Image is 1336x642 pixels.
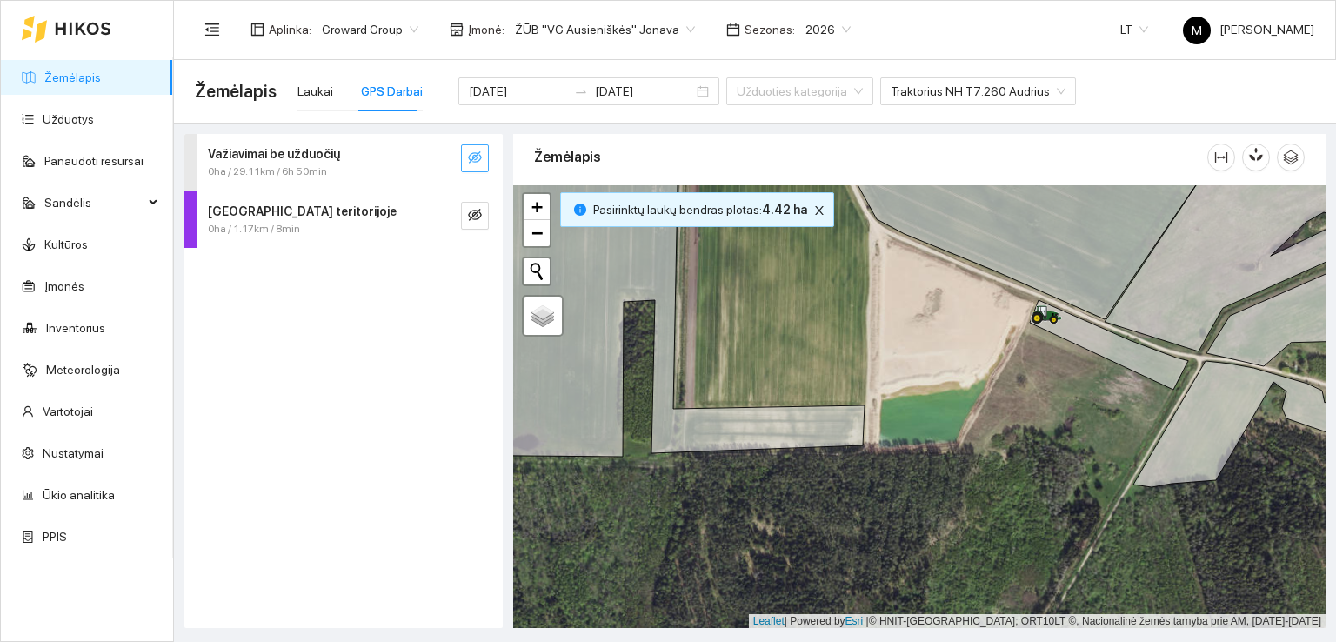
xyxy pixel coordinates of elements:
[810,204,829,217] span: close
[468,208,482,224] span: eye-invisible
[524,258,550,284] button: Initiate a new search
[44,70,101,84] a: Žemėlapis
[726,23,740,37] span: calendar
[46,321,105,335] a: Inventorius
[43,405,93,418] a: Vartotojai
[595,82,693,101] input: Pabaigos data
[43,112,94,126] a: Užduotys
[204,22,220,37] span: menu-fold
[468,20,504,39] span: Įmonė :
[745,20,795,39] span: Sezonas :
[250,23,264,37] span: layout
[208,147,340,161] strong: Važiavimai be užduočių
[450,23,464,37] span: shop
[753,615,785,627] a: Leaflet
[361,82,423,101] div: GPS Darbai
[1183,23,1314,37] span: [PERSON_NAME]
[531,222,543,244] span: −
[574,84,588,98] span: to
[469,82,567,101] input: Pradžios data
[208,204,397,218] strong: [GEOGRAPHIC_DATA] teritorijoje
[46,363,120,377] a: Meteorologija
[44,279,84,293] a: Įmonės
[322,17,418,43] span: Groward Group
[809,200,830,221] button: close
[1192,17,1202,44] span: M
[184,191,503,248] div: [GEOGRAPHIC_DATA] teritorijoje0ha / 1.17km / 8mineye-invisible
[1120,17,1148,43] span: LT
[208,221,300,237] span: 0ha / 1.17km / 8min
[195,77,277,105] span: Žemėlapis
[574,84,588,98] span: swap-right
[44,154,144,168] a: Panaudoti resursai
[195,12,230,47] button: menu-fold
[1208,150,1234,164] span: column-width
[468,150,482,167] span: eye-invisible
[208,164,327,180] span: 0ha / 29.11km / 6h 50min
[805,17,851,43] span: 2026
[524,194,550,220] a: Zoom in
[44,185,144,220] span: Sandėlis
[269,20,311,39] span: Aplinka :
[593,200,807,219] span: Pasirinktų laukų bendras plotas :
[762,203,807,217] b: 4.42 ha
[524,297,562,335] a: Layers
[44,237,88,251] a: Kultūros
[845,615,864,627] a: Esri
[534,132,1207,182] div: Žemėlapis
[524,220,550,246] a: Zoom out
[531,196,543,217] span: +
[461,202,489,230] button: eye-invisible
[184,134,503,191] div: Važiavimai be užduočių0ha / 29.11km / 6h 50mineye-invisible
[574,204,586,216] span: info-circle
[297,82,333,101] div: Laukai
[43,488,115,502] a: Ūkio analitika
[461,144,489,172] button: eye-invisible
[43,530,67,544] a: PPIS
[749,614,1326,629] div: | Powered by © HNIT-[GEOGRAPHIC_DATA]; ORT10LT ©, Nacionalinė žemės tarnyba prie AM, [DATE]-[DATE]
[891,78,1065,104] span: Traktorius NH T7.260 Audrius
[43,446,104,460] a: Nustatymai
[866,615,869,627] span: |
[515,17,695,43] span: ŽŪB "VG Ausieniškės" Jonava
[1207,144,1235,171] button: column-width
